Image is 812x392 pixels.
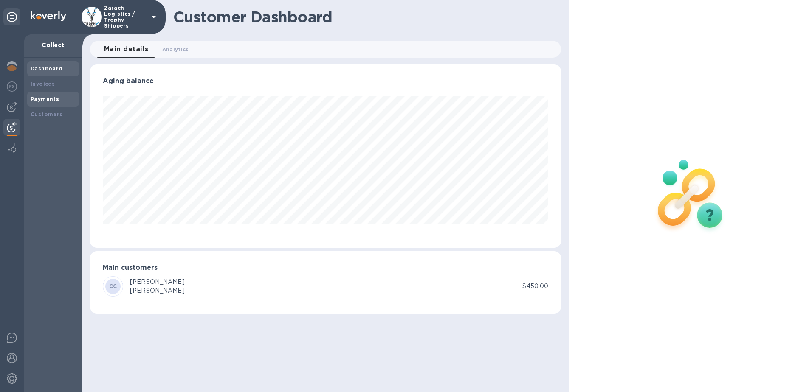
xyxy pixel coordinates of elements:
b: Dashboard [31,65,63,72]
p: Zarach Logistics / Trophy Shippers [104,5,147,29]
img: Foreign exchange [7,81,17,92]
p: Collect [31,41,76,49]
span: Analytics [162,45,189,54]
h1: Customer Dashboard [173,8,555,26]
div: Unpin categories [3,8,20,25]
b: CC [109,283,117,289]
img: Logo [31,11,66,21]
div: [PERSON_NAME] [130,286,185,295]
h3: Main customers [103,264,548,272]
b: Invoices [31,81,55,87]
div: [PERSON_NAME] [130,277,185,286]
b: Customers [31,111,63,118]
p: $450.00 [522,282,548,291]
h3: Aging balance [103,77,548,85]
b: Payments [31,96,59,102]
span: Main details [104,43,149,55]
